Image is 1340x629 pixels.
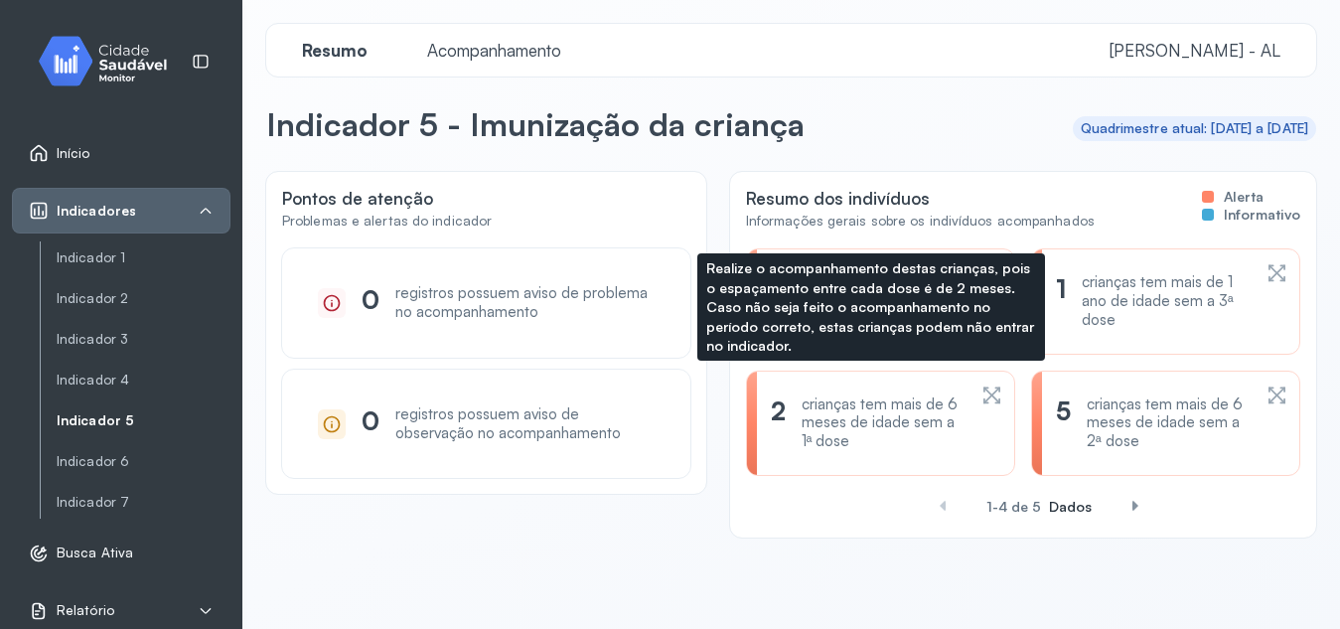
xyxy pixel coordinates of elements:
a: Busca Ativa [29,544,214,563]
div: registros possuem aviso de problema no acompanhamento [395,284,655,322]
a: Indicador 2 [57,286,230,311]
a: Acompanhamento [407,41,581,61]
span: Dados [1049,498,1092,515]
div: registros possuem aviso de observação no acompanhamento [395,405,655,443]
div: Problemas e alertas do indicador [282,213,492,230]
span: [PERSON_NAME] - AL [1110,40,1280,61]
a: Resumo [282,41,387,61]
a: Indicador 7 [57,490,230,515]
span: 1-4 de 5 [986,498,1041,515]
img: monitor.svg [21,32,200,90]
a: Início [29,143,214,163]
span: Alerta [1224,188,1264,206]
a: Indicador 3 [57,327,230,352]
a: Indicador 1 [57,249,230,266]
div: 2 [771,273,786,329]
span: Resumo [290,40,379,61]
span: Início [57,145,90,162]
span: Busca Ativa [57,545,133,561]
div: Resumo dos indivíduos [746,188,1095,209]
a: Indicador 6 [57,453,230,470]
div: 0 [362,405,379,443]
div: 1 [1056,273,1066,329]
a: Indicador 4 [57,368,230,393]
a: Indicador 6 [57,449,230,474]
div: 0 [362,284,379,322]
a: Indicador 7 [57,494,230,511]
div: Resumo dos indivíduos [746,188,1300,248]
a: Indicador 1 [57,245,230,270]
a: Indicador 5 [57,408,230,433]
div: crianças tem mais de 6 meses de idade sem a 2ª dose [1087,395,1251,451]
div: Pontos de atenção [282,188,492,209]
a: Indicador 3 [57,331,230,348]
a: Indicador 5 [57,412,230,429]
div: 5 [1056,395,1071,451]
a: Indicador 2 [57,290,230,307]
span: Indicadores [57,203,136,220]
span: Informativo [1224,206,1300,224]
a: Indicador 4 [57,372,230,389]
div: crianças completam 1 ano e não estão aptos ao indicador [802,273,966,329]
div: Informações gerais sobre os indivíduos acompanhados [746,213,1095,230]
div: Quadrimestre atual: [DATE] a [DATE] [1081,120,1309,137]
div: crianças tem mais de 6 meses de idade sem a 1ª dose [802,395,966,451]
span: Acompanhamento [415,40,573,61]
div: crianças tem mais de 1 ano de idade sem a 3ª dose [1082,273,1251,329]
p: Indicador 5 - Imunização da criança [266,104,805,144]
div: Pontos de atenção [282,188,690,248]
div: 2 [771,395,786,451]
span: Relatório [57,602,114,619]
